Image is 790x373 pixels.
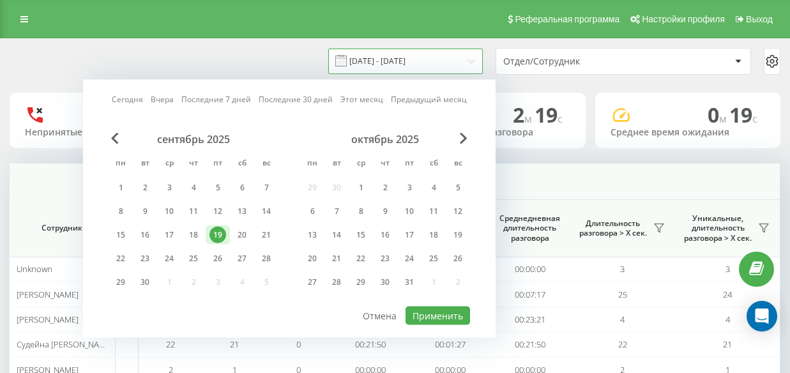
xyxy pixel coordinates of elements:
div: ср 29 окт. 2025 г. [349,273,373,292]
span: [PERSON_NAME] [17,314,79,325]
span: 0 [296,339,301,350]
div: 10 [161,203,178,220]
div: ср 8 окт. 2025 г. [349,202,373,221]
span: 2 [513,101,535,128]
div: 8 [112,203,129,220]
div: вт 16 сент. 2025 г. [133,225,157,245]
div: пн 13 окт. 2025 г. [300,225,324,245]
div: пт 17 окт. 2025 г. [397,225,422,245]
div: 23 [137,250,153,267]
div: 25 [425,250,442,267]
abbr: вторник [327,155,346,174]
span: 4 [620,314,625,325]
div: 25 [185,250,202,267]
div: чт 23 окт. 2025 г. [373,249,397,268]
div: 13 [304,227,321,243]
div: 27 [304,274,321,291]
div: сб 4 окт. 2025 г. [422,178,446,197]
abbr: пятница [208,155,227,174]
div: 17 [161,227,178,243]
div: 6 [234,179,250,196]
div: пн 1 сент. 2025 г. [109,178,133,197]
span: Unknown [17,263,52,275]
div: сентябрь 2025 [109,133,278,146]
span: Уникальные, длительность разговора > Х сек. [681,213,754,243]
div: 18 [425,227,442,243]
div: сб 27 сент. 2025 г. [230,249,254,268]
div: 14 [258,203,275,220]
a: Сегодня [112,93,143,105]
span: Next Month [460,133,467,144]
span: 19 [535,101,563,128]
div: вт 30 сент. 2025 г. [133,273,157,292]
button: Отмена [356,307,404,325]
span: 3 [725,263,730,275]
div: чт 30 окт. 2025 г. [373,273,397,292]
div: 22 [112,250,129,267]
div: вт 7 окт. 2025 г. [324,202,349,221]
abbr: суббота [232,155,252,174]
div: 16 [137,227,153,243]
abbr: воскресенье [257,155,276,174]
div: 20 [234,227,250,243]
td: 00:21:50 [490,332,570,357]
div: пт 26 сент. 2025 г. [206,249,230,268]
div: чт 11 сент. 2025 г. [181,202,206,221]
div: 3 [161,179,178,196]
div: пн 8 сент. 2025 г. [109,202,133,221]
span: Сотрудник [20,223,103,233]
abbr: воскресенье [448,155,467,174]
div: сб 6 сент. 2025 г. [230,178,254,197]
div: вт 14 окт. 2025 г. [324,225,349,245]
div: чт 16 окт. 2025 г. [373,225,397,245]
div: Среднее время ожидания [611,127,766,138]
div: ср 3 сент. 2025 г. [157,178,181,197]
span: 24 [723,289,732,300]
div: вт 9 сент. 2025 г. [133,202,157,221]
div: вт 2 сент. 2025 г. [133,178,157,197]
div: 29 [112,274,129,291]
button: Применить [406,307,470,325]
div: ср 10 сент. 2025 г. [157,202,181,221]
span: м [719,112,729,126]
div: чт 2 окт. 2025 г. [373,178,397,197]
a: Последние 7 дней [181,93,251,105]
div: 2 [137,179,153,196]
span: 21 [230,339,239,350]
div: ср 24 сент. 2025 г. [157,249,181,268]
div: 3 [401,179,418,196]
abbr: вторник [135,155,155,174]
abbr: понедельник [303,155,322,174]
div: ср 22 окт. 2025 г. [349,249,373,268]
span: м [524,112,535,126]
div: 6 [304,203,321,220]
div: чт 25 сент. 2025 г. [181,249,206,268]
span: Реферальная программа [515,14,619,24]
div: 7 [328,203,345,220]
div: 28 [258,250,275,267]
div: 15 [353,227,369,243]
div: вс 26 окт. 2025 г. [446,249,470,268]
span: c [752,112,757,126]
div: ср 1 окт. 2025 г. [349,178,373,197]
a: Последние 30 дней [259,93,333,105]
div: 29 [353,274,369,291]
span: 25 [618,289,627,300]
span: Среднедневная длительность разговора [499,213,560,243]
div: 13 [234,203,250,220]
div: пн 20 окт. 2025 г. [300,249,324,268]
abbr: понедельник [111,155,130,174]
div: 12 [209,203,226,220]
div: пт 24 окт. 2025 г. [397,249,422,268]
abbr: четверг [184,155,203,174]
span: 21 [723,339,732,350]
a: Предыдущий месяц [391,93,467,105]
div: пн 6 окт. 2025 г. [300,202,324,221]
div: 30 [137,274,153,291]
div: ср 15 окт. 2025 г. [349,225,373,245]
span: 19 [729,101,757,128]
div: 20 [304,250,321,267]
div: 17 [401,227,418,243]
div: 23 [377,250,393,267]
div: 11 [185,203,202,220]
